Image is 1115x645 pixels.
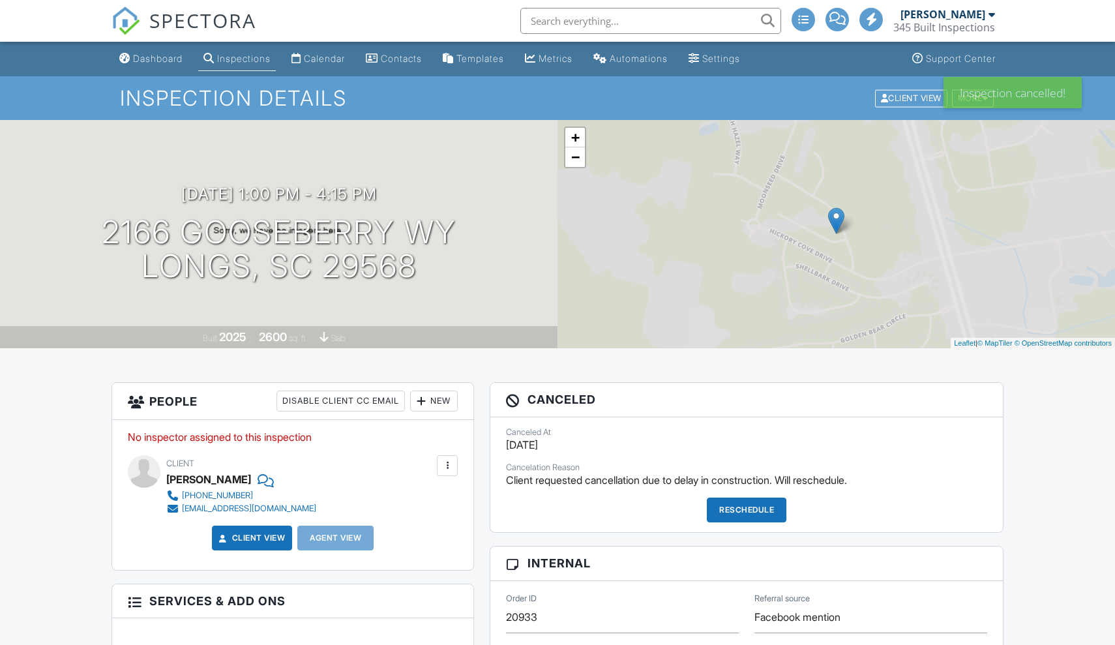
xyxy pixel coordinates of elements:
div: [PERSON_NAME] [900,8,985,21]
a: Support Center [907,47,1001,71]
a: Metrics [520,47,578,71]
div: Automations [610,53,668,64]
div: 2600 [259,330,287,344]
div: Reschedule [707,498,786,522]
div: [EMAIL_ADDRESS][DOMAIN_NAME] [182,503,316,514]
div: New [410,391,458,412]
a: © MapTiler [977,339,1013,347]
div: Cancelation Reason [506,462,987,473]
div: [PERSON_NAME] [166,470,251,489]
div: 345 Built Inspections [893,21,995,34]
h3: Services & Add ons [112,584,473,618]
span: Built [203,333,217,343]
div: Canceled At [506,427,987,438]
div: Calendar [304,53,345,64]
a: © OpenStreetMap contributors [1015,339,1112,347]
a: SPECTORA [111,18,256,45]
a: Automations (Advanced) [588,47,673,71]
a: Dashboard [114,47,188,71]
div: Settings [702,53,740,64]
div: Inspections [217,53,271,64]
div: 2025 [219,330,246,344]
span: slab [331,333,345,343]
div: Dashboard [133,53,183,64]
a: Leaflet [954,339,975,347]
div: Inspection cancelled! [944,77,1082,108]
span: SPECTORA [149,7,256,34]
a: Calendar [286,47,350,71]
h3: Canceled [490,383,1003,417]
div: Support Center [926,53,996,64]
a: Templates [438,47,509,71]
a: [EMAIL_ADDRESS][DOMAIN_NAME] [166,502,316,515]
p: [DATE] [506,438,987,452]
h3: Internal [490,547,1003,580]
a: Inspections [198,47,276,71]
div: Contacts [381,53,422,64]
div: | [951,338,1115,349]
p: Client requested cancellation due to delay in construction. Will reschedule. [506,473,987,487]
h1: Inspection Details [120,87,995,110]
label: Order ID [506,593,537,605]
div: [PHONE_NUMBER] [182,490,253,501]
span: Client [166,458,194,468]
div: Disable Client CC Email [276,391,405,412]
label: Referral source [754,593,810,605]
a: Contacts [361,47,427,71]
h3: [DATE] 1:00 pm - 4:15 pm [181,185,377,203]
a: Client View [216,532,286,545]
div: Metrics [539,53,572,64]
div: Templates [456,53,504,64]
h1: 2166 Gooseberry Wy Longs, SC 29568 [102,215,456,284]
input: Search everything... [520,8,781,34]
a: Client View [874,93,951,102]
p: No inspector assigned to this inspection [128,430,458,444]
img: The Best Home Inspection Software - Spectora [111,7,140,35]
span: sq. ft. [289,333,307,343]
a: Zoom out [565,147,585,167]
a: [PHONE_NUMBER] [166,489,316,502]
a: Settings [683,47,745,71]
h3: People [112,383,473,420]
a: Zoom in [565,128,585,147]
div: Client View [875,89,947,107]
